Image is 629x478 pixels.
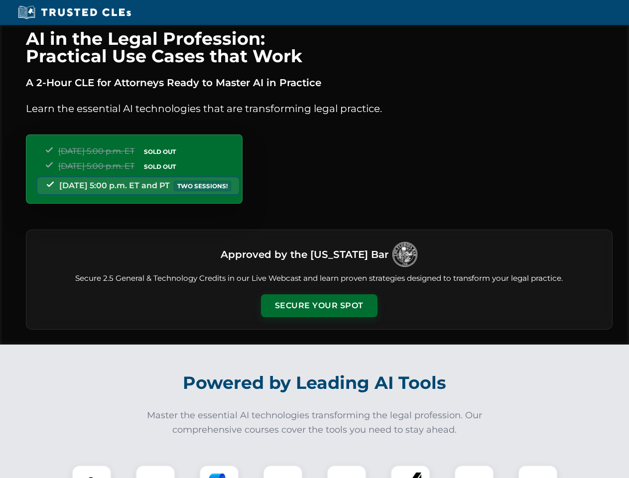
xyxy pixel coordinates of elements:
h3: Approved by the [US_STATE] Bar [221,245,388,263]
img: Logo [392,242,417,267]
span: [DATE] 5:00 p.m. ET [58,146,134,156]
img: Trusted CLEs [15,5,134,20]
span: [DATE] 5:00 p.m. ET [58,161,134,171]
p: Master the essential AI technologies transforming the legal profession. Our comprehensive courses... [140,408,489,437]
p: Secure 2.5 General & Technology Credits in our Live Webcast and learn proven strategies designed ... [38,273,600,284]
p: A 2-Hour CLE for Attorneys Ready to Master AI in Practice [26,75,613,91]
span: SOLD OUT [140,146,179,157]
h1: AI in the Legal Profession: Practical Use Cases that Work [26,30,613,65]
h2: Powered by Leading AI Tools [39,365,591,400]
button: Secure Your Spot [261,294,377,317]
span: SOLD OUT [140,161,179,172]
p: Learn the essential AI technologies that are transforming legal practice. [26,101,613,117]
